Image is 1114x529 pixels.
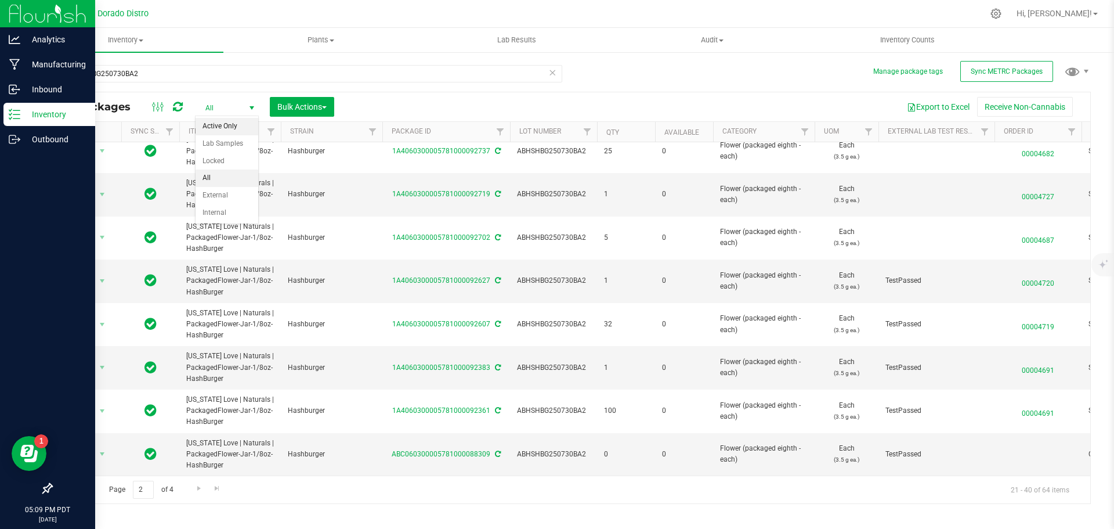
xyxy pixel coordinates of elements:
[419,28,614,52] a: Lab Results
[885,319,988,330] span: TestPassed
[186,264,274,298] span: [US_STATE] Love | Naturals | PackagedFlower-Jar-1/8oz-HashBurger
[288,362,375,373] span: Hashburger
[1001,359,1075,376] span: 00004691
[9,109,20,120] inline-svg: Inventory
[60,100,142,113] span: All Packages
[493,190,501,198] span: Sync from Compliance System
[95,359,110,376] span: select
[189,127,226,135] a: Item Name
[720,443,808,465] span: Flower (packaged eighth - each)
[662,362,706,373] span: 0
[720,270,808,292] span: Flower (packaged eighth - each)
[517,275,590,286] span: ABHSHBG250730BA2
[885,405,988,416] span: TestPassed
[517,319,590,330] span: ABHSHBG250730BA2
[493,233,501,242] span: Sync from Compliance System
[822,411,871,422] p: (3.5 g ea.)
[822,183,871,206] span: Each
[517,189,590,200] span: ABHSHBG250730BA2
[822,140,871,162] span: Each
[363,122,382,142] a: Filter
[722,127,757,135] a: Category
[517,405,590,416] span: ABHSHBG250730BA2
[517,146,590,157] span: ABHSHBG250730BA2
[795,122,815,142] a: Filter
[9,134,20,145] inline-svg: Outbound
[604,146,648,157] span: 25
[822,454,871,465] p: (3.5 g ea.)
[186,438,274,472] span: [US_STATE] Love | Naturals | PackagedFlower-Jar-1/8oz-HashBurger
[288,232,375,243] span: Hashburger
[662,449,706,460] span: 0
[822,313,871,335] span: Each
[392,320,490,328] a: 1A4060300005781000092607
[606,128,619,136] a: Qty
[133,481,154,499] input: 2
[822,151,871,162] p: (3.5 g ea.)
[288,275,375,286] span: Hashburger
[95,229,110,246] span: select
[720,313,808,335] span: Flower (packaged eighth - each)
[662,405,706,416] span: 0
[290,127,314,135] a: Strain
[859,122,878,142] a: Filter
[822,325,871,336] p: (3.5 g ea.)
[95,143,110,159] span: select
[9,84,20,95] inline-svg: Inbound
[392,450,490,458] a: ABC060300005781000088309
[824,127,839,135] a: UOM
[392,233,490,242] a: 1A4060300005781000092702
[493,364,501,372] span: Sync from Compliance System
[144,402,157,419] span: In Sync
[604,449,648,460] span: 0
[270,97,334,117] button: Bulk Actions
[519,127,561,135] a: Lot Number
[517,232,590,243] span: ABHSHBG250730BA2
[482,35,552,45] span: Lab Results
[615,35,809,45] span: Audit
[131,127,175,135] a: Sync Status
[20,107,90,121] p: Inventory
[12,436,46,471] iframe: Resource center
[614,28,810,52] a: Audit
[885,275,988,286] span: TestPassed
[1001,143,1075,160] span: 00004682
[9,34,20,45] inline-svg: Analytics
[822,443,871,465] span: Each
[971,67,1043,75] span: Sync METRC Packages
[20,57,90,71] p: Manufacturing
[5,515,90,524] p: [DATE]
[20,82,90,96] p: Inbound
[720,140,808,162] span: Flower (packaged eighth - each)
[810,28,1006,52] a: Inventory Counts
[548,65,556,80] span: Clear
[975,122,994,142] a: Filter
[209,481,226,496] a: Go to the last page
[196,118,258,135] li: Active Only
[186,134,274,168] span: [US_STATE] Love | Naturals | PackagedFlower-Jar-1/8oz-HashBurger
[392,364,490,372] a: 1A4060300005781000092383
[493,276,501,285] span: Sync from Compliance System
[1001,316,1075,333] span: 00004719
[144,143,157,159] span: In Sync
[491,122,510,142] a: Filter
[144,186,157,202] span: In Sync
[1001,272,1075,289] span: 00004720
[186,351,274,384] span: [US_STATE] Love | Naturals | PackagedFlower-Jar-1/8oz-HashBurger
[604,319,648,330] span: 32
[662,319,706,330] span: 0
[662,146,706,157] span: 0
[392,406,490,415] a: 1A4060300005781000092361
[95,316,110,333] span: select
[822,226,871,249] span: Each
[662,275,706,286] span: 0
[604,275,648,286] span: 1
[873,67,943,77] button: Manage package tags
[822,270,871,292] span: Each
[1001,402,1075,419] span: 00004691
[885,362,988,373] span: TestPassed
[977,97,1073,117] button: Receive Non-Cannabis
[20,132,90,146] p: Outbound
[662,189,706,200] span: 0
